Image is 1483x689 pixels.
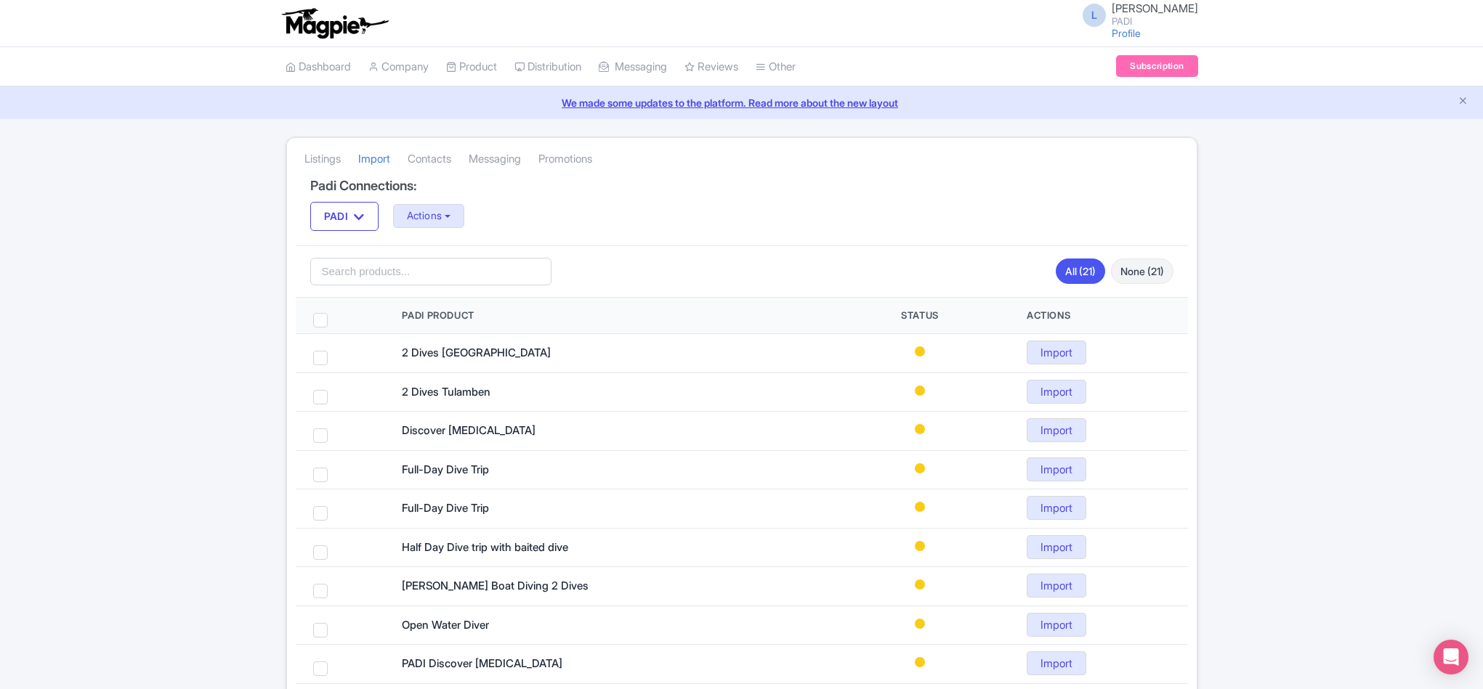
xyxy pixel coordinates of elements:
[1009,298,1188,334] th: Actions
[402,578,813,595] div: Marsa Mubarak Boat Diving 2 Dives
[684,47,738,87] a: Reviews
[1083,4,1106,27] span: L
[1434,640,1468,674] div: Open Intercom Messenger
[402,617,813,634] div: Open Water Diver
[1074,3,1198,26] a: L [PERSON_NAME] PADI
[1112,17,1198,26] small: PADI
[402,345,813,362] div: 2 Dives Padang Bai
[756,47,796,87] a: Other
[9,95,1474,110] a: We made some updates to the platform. Read more about the new layout
[514,47,581,87] a: Distribution
[310,179,1173,193] h4: Padi Connections:
[310,258,552,285] input: Search products...
[831,298,1009,334] th: Status
[384,298,831,334] th: Padi Product
[599,47,667,87] a: Messaging
[402,539,813,556] div: Half Day Dive trip with baited dive
[1027,380,1086,404] a: Import
[402,384,813,401] div: 2 Dives Tulamben
[1111,258,1173,284] a: None (21)
[304,139,341,179] a: Listings
[358,139,390,179] a: Import
[1027,535,1086,559] a: Import
[1112,1,1198,15] span: [PERSON_NAME]
[402,656,813,672] div: PADI Discover Scuba Diving
[1027,341,1086,364] a: Import
[408,139,451,179] a: Contacts
[446,47,497,87] a: Product
[368,47,429,87] a: Company
[402,423,813,439] div: Discover Scuba Diving
[1027,457,1086,481] a: Import
[402,462,813,478] div: Full-Day Dive Trip
[278,7,391,39] img: logo-ab69f6fb50320c5b225c76a69d11143b.png
[1027,496,1086,520] a: Import
[1458,94,1468,110] button: Close announcement
[538,139,592,179] a: Promotions
[469,139,521,179] a: Messaging
[1027,574,1086,598] a: Import
[1112,27,1141,39] a: Profile
[402,500,813,517] div: Full-Day Dive Trip
[1027,418,1086,442] a: Import
[1027,613,1086,637] a: Import
[1027,651,1086,675] a: Import
[310,202,379,231] button: PADI
[1116,55,1197,77] a: Subscription
[286,47,351,87] a: Dashboard
[1056,258,1105,284] a: All (21)
[393,204,465,228] button: Actions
